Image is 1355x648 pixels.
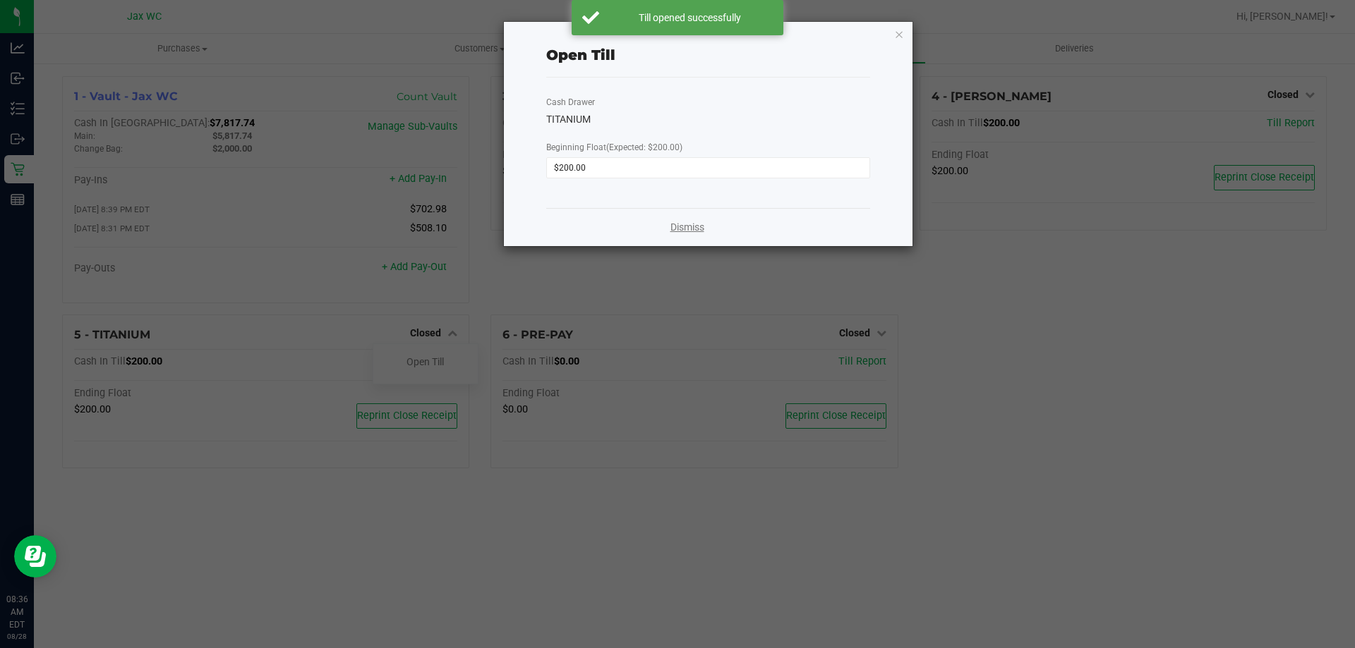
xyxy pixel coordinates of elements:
[606,142,682,152] span: (Expected: $200.00)
[546,112,870,127] div: TITANIUM
[14,535,56,577] iframe: Resource center
[546,44,615,66] div: Open Till
[546,96,595,109] label: Cash Drawer
[546,142,682,152] span: Beginning Float
[670,220,704,235] a: Dismiss
[607,11,773,25] div: Till opened successfully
